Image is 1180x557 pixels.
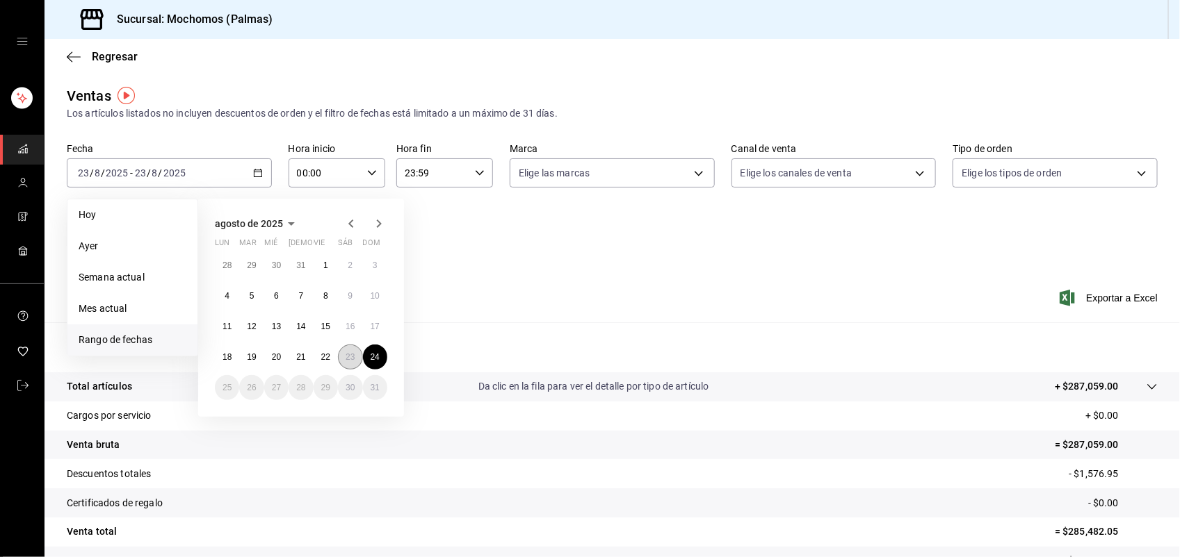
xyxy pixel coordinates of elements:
abbr: 10 de agosto de 2025 [371,291,380,301]
abbr: sábado [338,238,353,253]
abbr: 3 de agosto de 2025 [373,260,378,270]
button: 13 de agosto de 2025 [264,314,289,339]
abbr: 15 de agosto de 2025 [321,322,330,331]
abbr: jueves [289,238,371,253]
p: Total artículos [67,379,132,394]
button: 11 de agosto de 2025 [215,314,239,339]
span: Elige los tipos de orden [962,166,1062,180]
button: 21 de agosto de 2025 [289,344,313,369]
p: Descuentos totales [67,467,151,481]
abbr: viernes [314,238,325,253]
button: Regresar [67,50,138,63]
abbr: domingo [363,238,380,253]
p: - $1,576.95 [1069,467,1158,481]
span: agosto de 2025 [215,218,283,229]
abbr: 12 de agosto de 2025 [247,322,256,331]
abbr: 21 de agosto de 2025 [296,352,305,362]
span: Ayer [79,239,186,253]
button: 24 de agosto de 2025 [363,344,387,369]
button: 2 de agosto de 2025 [338,253,362,278]
abbr: 23 de agosto de 2025 [346,352,355,362]
button: 26 de agosto de 2025 [239,375,264,400]
button: 16 de agosto de 2025 [338,314,362,339]
button: 6 de agosto de 2025 [264,283,289,308]
button: 31 de agosto de 2025 [363,375,387,400]
abbr: 17 de agosto de 2025 [371,322,380,331]
span: / [159,167,163,178]
button: 29 de julio de 2025 [239,253,264,278]
label: Canal de venta [732,144,937,154]
button: 12 de agosto de 2025 [239,314,264,339]
abbr: 1 de agosto de 2025 [323,260,328,270]
span: Semana actual [79,270,186,285]
button: agosto de 2025 [215,215,300,232]
button: 17 de agosto de 2025 [363,314,387,339]
button: 7 de agosto de 2025 [289,283,313,308]
p: Cargos por servicio [67,408,152,423]
p: - $0.00 [1088,496,1158,510]
span: Hoy [79,208,186,222]
label: Fecha [67,144,272,154]
p: Venta total [67,524,117,539]
abbr: 18 de agosto de 2025 [223,352,232,362]
abbr: 22 de agosto de 2025 [321,352,330,362]
button: 4 de agosto de 2025 [215,283,239,308]
img: Tooltip marker [118,87,135,104]
abbr: 5 de agosto de 2025 [250,291,254,301]
button: Exportar a Excel [1062,290,1158,306]
label: Marca [510,144,715,154]
abbr: 30 de agosto de 2025 [346,383,355,392]
p: Venta bruta [67,438,120,452]
abbr: 31 de agosto de 2025 [371,383,380,392]
abbr: 24 de agosto de 2025 [371,352,380,362]
p: Resumen [67,339,1158,356]
abbr: 8 de agosto de 2025 [323,291,328,301]
button: 25 de agosto de 2025 [215,375,239,400]
span: / [90,167,94,178]
abbr: 7 de agosto de 2025 [299,291,304,301]
button: 30 de julio de 2025 [264,253,289,278]
abbr: martes [239,238,256,253]
abbr: 29 de julio de 2025 [247,260,256,270]
abbr: miércoles [264,238,277,253]
div: Los artículos listados no incluyen descuentos de orden y el filtro de fechas está limitado a un m... [67,106,1158,121]
p: + $0.00 [1085,408,1158,423]
button: 31 de julio de 2025 [289,253,313,278]
p: Da clic en la fila para ver el detalle por tipo de artículo [478,379,709,394]
span: - [130,167,133,178]
abbr: 11 de agosto de 2025 [223,322,232,331]
abbr: 4 de agosto de 2025 [225,291,229,301]
button: 30 de agosto de 2025 [338,375,362,400]
p: = $285,482.05 [1055,524,1158,539]
span: Mes actual [79,301,186,316]
span: Rango de fechas [79,333,186,347]
abbr: 29 de agosto de 2025 [321,383,330,392]
span: / [101,167,105,178]
abbr: 30 de julio de 2025 [272,260,281,270]
input: -- [134,167,147,178]
button: 1 de agosto de 2025 [314,253,338,278]
h3: Sucursal: Mochomos (Palmas) [106,11,273,28]
input: -- [77,167,90,178]
abbr: 14 de agosto de 2025 [296,322,305,331]
abbr: 16 de agosto de 2025 [346,322,355,331]
button: 27 de agosto de 2025 [264,375,289,400]
abbr: 27 de agosto de 2025 [272,383,281,392]
button: 14 de agosto de 2025 [289,314,313,339]
abbr: lunes [215,238,229,253]
button: 29 de agosto de 2025 [314,375,338,400]
button: 28 de julio de 2025 [215,253,239,278]
span: Elige las marcas [519,166,590,180]
abbr: 28 de agosto de 2025 [296,383,305,392]
abbr: 9 de agosto de 2025 [348,291,353,301]
span: Elige los canales de venta [741,166,852,180]
abbr: 31 de julio de 2025 [296,260,305,270]
button: 10 de agosto de 2025 [363,283,387,308]
abbr: 26 de agosto de 2025 [247,383,256,392]
label: Hora inicio [289,144,385,154]
abbr: 28 de julio de 2025 [223,260,232,270]
button: 8 de agosto de 2025 [314,283,338,308]
span: Regresar [92,50,138,63]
